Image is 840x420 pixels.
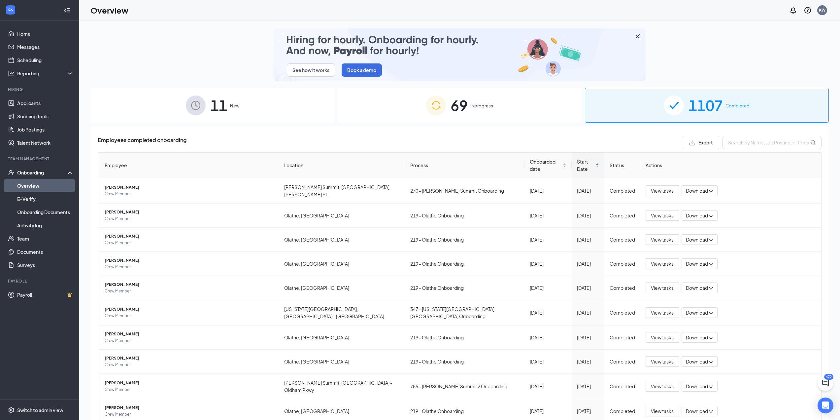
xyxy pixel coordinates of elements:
td: 219 - Olathe Onboarding [405,350,524,374]
td: Olathe, [GEOGRAPHIC_DATA] [279,325,405,350]
span: Export [698,140,713,145]
a: Sourcing Tools [17,110,74,123]
span: [PERSON_NAME] [105,306,274,313]
span: Download [686,212,708,219]
div: [DATE] [577,383,599,390]
span: [PERSON_NAME] [105,331,274,337]
th: Employee [98,153,279,178]
a: Applicants [17,96,74,110]
a: Onboarding Documents [17,206,74,219]
span: Crew Member [105,386,274,393]
button: See how it works [287,63,335,77]
span: 11 [210,94,227,117]
span: down [709,189,713,194]
button: View tasks [646,356,679,367]
span: Onboarded date [530,158,561,172]
span: Crew Member [105,411,274,418]
div: [DATE] [577,334,599,341]
span: Crew Member [105,215,274,222]
div: KW [819,7,825,13]
td: 785 - [PERSON_NAME] Summit 2 Onboarding [405,374,524,399]
div: [DATE] [577,284,599,291]
span: Crew Member [105,337,274,344]
button: View tasks [646,332,679,343]
span: Crew Member [105,313,274,319]
div: Completed [610,407,635,415]
span: Download [686,236,708,243]
a: Home [17,27,74,40]
span: down [709,385,713,389]
span: 1107 [689,94,723,117]
span: Crew Member [105,191,274,197]
div: Team Management [8,156,72,162]
td: Olathe, [GEOGRAPHIC_DATA] [279,350,405,374]
h1: Overview [90,5,128,16]
span: Crew Member [105,362,274,368]
span: down [709,360,713,364]
div: Completed [610,187,635,194]
span: In progress [470,102,493,109]
td: Olathe, [GEOGRAPHIC_DATA] [279,204,405,228]
div: Payroll [8,278,72,284]
span: down [709,214,713,218]
span: [PERSON_NAME] [105,233,274,240]
a: E-Verify [17,192,74,206]
div: [DATE] [530,358,566,365]
td: [US_STATE][GEOGRAPHIC_DATA], [GEOGRAPHIC_DATA] - [GEOGRAPHIC_DATA] [279,300,405,325]
span: Crew Member [105,264,274,270]
a: Overview [17,179,74,192]
span: Completed [725,102,750,109]
a: Documents [17,245,74,258]
span: View tasks [651,358,674,365]
div: Completed [610,309,635,316]
span: [PERSON_NAME] [105,257,274,264]
svg: WorkstreamLogo [7,7,14,13]
button: ChatActive [818,375,833,391]
td: [PERSON_NAME] Summit, [GEOGRAPHIC_DATA] - Oldham Pkwy [279,374,405,399]
span: Download [686,334,708,341]
span: Download [686,260,708,267]
span: down [709,238,713,243]
button: View tasks [646,210,679,221]
td: 347 - [US_STATE][GEOGRAPHIC_DATA], [GEOGRAPHIC_DATA] Onboarding [405,300,524,325]
td: 219 - Olathe Onboarding [405,252,524,276]
th: Location [279,153,405,178]
div: [DATE] [530,212,566,219]
span: View tasks [651,334,674,341]
span: [PERSON_NAME] [105,355,274,362]
span: View tasks [651,187,674,194]
div: [DATE] [577,187,599,194]
span: Download [686,309,708,316]
svg: UserCheck [8,169,15,176]
td: [PERSON_NAME] Summit, [GEOGRAPHIC_DATA] – [PERSON_NAME] St. [279,178,405,204]
div: [DATE] [577,260,599,267]
div: [DATE] [530,334,566,341]
span: Download [686,187,708,194]
button: View tasks [646,307,679,318]
span: [PERSON_NAME] [105,404,274,411]
span: [PERSON_NAME] [105,281,274,288]
span: [PERSON_NAME] [105,184,274,191]
div: Completed [610,284,635,291]
span: Crew Member [105,240,274,246]
svg: Settings [8,407,15,413]
span: Employees completed onboarding [98,136,186,149]
button: View tasks [646,381,679,392]
button: View tasks [646,185,679,196]
a: Scheduling [17,54,74,67]
a: Job Postings [17,123,74,136]
span: Download [686,358,708,365]
span: View tasks [651,383,674,390]
button: View tasks [646,234,679,245]
a: Talent Network [17,136,74,149]
div: [DATE] [577,236,599,243]
th: Actions [640,153,821,178]
div: Completed [610,236,635,243]
div: Open Intercom Messenger [818,398,833,413]
div: Hiring [8,87,72,92]
span: Download [686,285,708,291]
span: down [709,286,713,291]
svg: Notifications [789,6,797,14]
span: View tasks [651,309,674,316]
th: Status [604,153,640,178]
